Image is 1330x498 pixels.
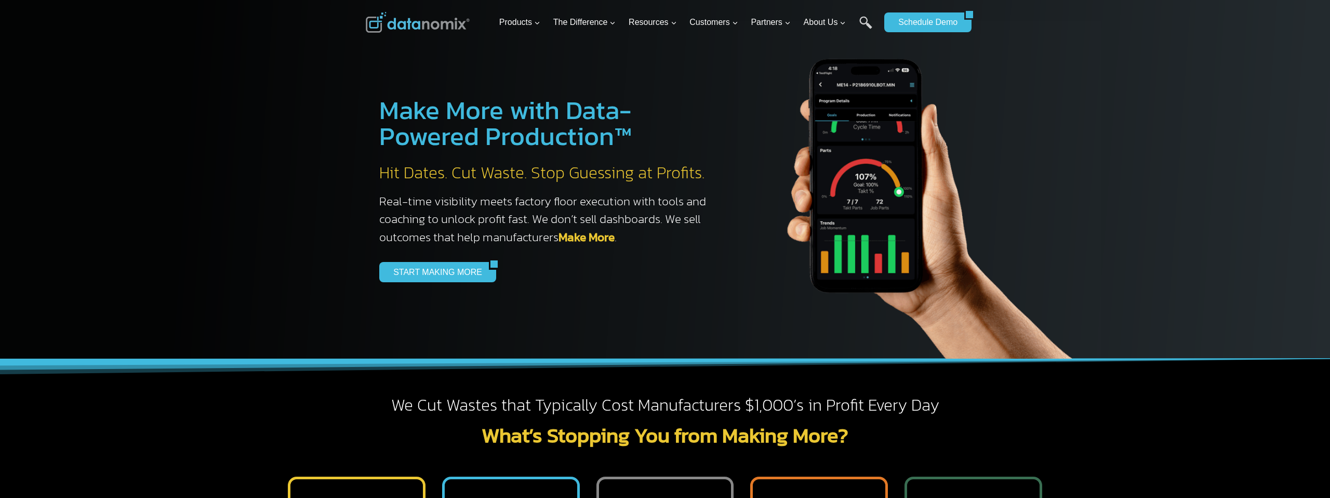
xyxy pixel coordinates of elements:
span: Resources [629,16,676,29]
h1: Make More with Data-Powered Production™ [379,97,717,149]
nav: Primary Navigation [495,6,880,40]
a: Schedule Demo [884,12,964,32]
h3: Real-time visibility meets factory floor execution with tools and coaching to unlock profit fast.... [379,192,717,246]
a: Search [859,16,872,40]
a: START MAKING MORE [379,262,489,282]
h2: What’s Stopping You from Making More? [366,425,964,445]
img: Datanomix [366,12,470,33]
a: Make More [558,228,615,246]
h2: We Cut Wastes that Typically Cost Manufacturers $1,000’s in Profit Every Day [366,395,964,416]
iframe: Popup CTA [5,298,172,493]
img: The Datanoix Mobile App available on Android and iOS Devices [738,21,1101,359]
span: Customers [689,16,738,29]
span: The Difference [553,16,616,29]
span: About Us [804,16,846,29]
h2: Hit Dates. Cut Waste. Stop Guessing at Profits. [379,162,717,184]
span: Partners [751,16,790,29]
span: Products [499,16,540,29]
